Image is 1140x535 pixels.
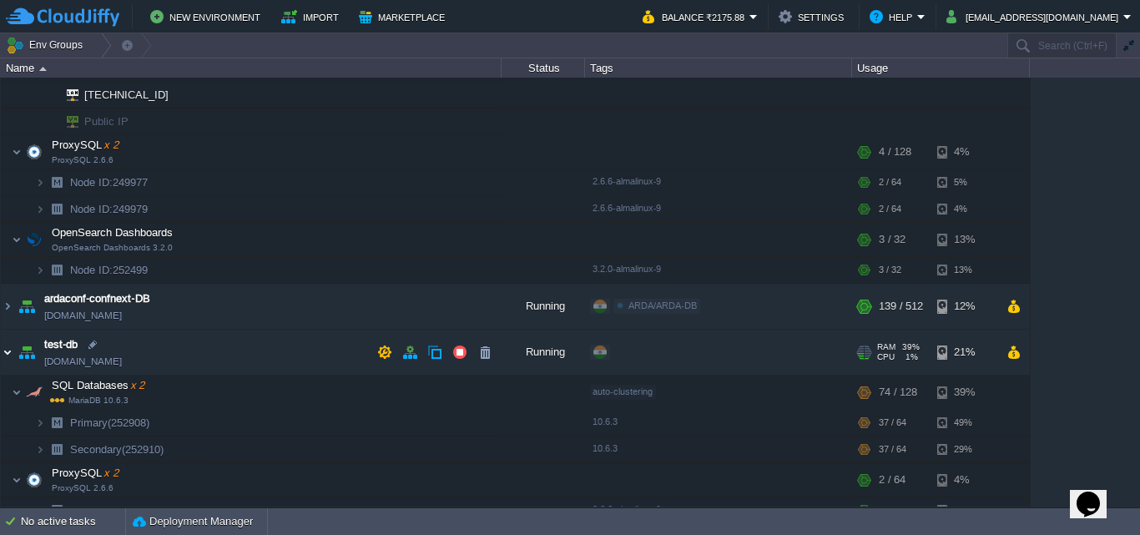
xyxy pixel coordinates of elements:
[879,169,901,195] div: 2 / 64
[35,410,45,436] img: AMDAwAAAACH5BAEAAAAALAAAAAABAAEAAAICRAEAOw==
[937,169,991,195] div: 5%
[108,416,149,429] span: (252908)
[23,463,46,497] img: AMDAwAAAACH5BAEAAAAALAAAAAABAAEAAAICRAEAOw==
[593,386,653,396] span: auto-clustering
[2,58,501,78] div: Name
[70,264,113,276] span: Node ID:
[12,376,22,409] img: AMDAwAAAACH5BAEAAAAALAAAAAABAAEAAAICRAEAOw==
[45,82,55,108] img: AMDAwAAAACH5BAEAAAAALAAAAAABAAEAAAICRAEAOw==
[102,467,119,479] span: x 2
[39,67,47,71] img: AMDAwAAAACH5BAEAAAAALAAAAAABAAEAAAICRAEAOw==
[35,196,45,222] img: AMDAwAAAACH5BAEAAAAALAAAAAABAAEAAAICRAEAOw==
[12,463,22,497] img: AMDAwAAAACH5BAEAAAAALAAAAAABAAEAAAICRAEAOw==
[45,196,68,222] img: AMDAwAAAACH5BAEAAAAALAAAAAABAAEAAAICRAEAOw==
[937,463,991,497] div: 4%
[44,336,78,353] span: test-db
[50,379,147,391] a: SQL Databasesx 2MariaDB 10.6.3
[68,442,166,457] span: Secondary
[593,443,618,453] span: 10.6.3
[502,58,584,78] div: Status
[50,226,175,239] a: OpenSearch DashboardsOpenSearch Dashboards 3.2.0
[44,353,122,370] span: [DOMAIN_NAME]
[12,223,22,256] img: AMDAwAAAACH5BAEAAAAALAAAAAABAAEAAAICRAEAOw==
[102,139,119,151] span: x 2
[70,203,113,215] span: Node ID:
[937,196,991,222] div: 4%
[23,135,46,169] img: AMDAwAAAACH5BAEAAAAALAAAAAABAAEAAAICRAEAOw==
[643,7,749,27] button: Balance ₹2175.88
[879,257,901,283] div: 3 / 32
[937,223,991,256] div: 13%
[937,284,991,329] div: 12%
[946,7,1123,27] button: [EMAIL_ADDRESS][DOMAIN_NAME]
[937,497,991,523] div: 4%
[502,330,585,375] div: Running
[55,109,78,134] img: AMDAwAAAACH5BAEAAAAALAAAAAABAAEAAAICRAEAOw==
[937,330,991,375] div: 21%
[129,379,145,391] span: x 2
[879,410,906,436] div: 37 / 64
[901,352,918,362] span: 1%
[937,135,991,169] div: 4%
[70,504,113,517] span: Node ID:
[45,257,68,283] img: AMDAwAAAACH5BAEAAAAALAAAAAABAAEAAAICRAEAOw==
[45,109,55,134] img: AMDAwAAAACH5BAEAAAAALAAAAAABAAEAAAICRAEAOw==
[937,257,991,283] div: 13%
[68,263,150,277] span: 252499
[12,135,22,169] img: AMDAwAAAACH5BAEAAAAALAAAAAABAAEAAAICRAEAOw==
[593,203,661,213] span: 2.6.6-almalinux-9
[70,176,113,189] span: Node ID:
[281,7,344,27] button: Import
[879,223,905,256] div: 3 / 32
[879,376,917,409] div: 74 / 128
[68,442,166,457] a: Secondary(252910)
[68,263,150,277] a: Node ID:252499
[68,416,152,430] span: Primary
[877,342,895,352] span: RAM
[593,504,661,514] span: 2.6.6-almalinux-9
[937,410,991,436] div: 49%
[45,497,68,523] img: AMDAwAAAACH5BAEAAAAALAAAAAABAAEAAAICRAEAOw==
[68,175,150,189] a: Node ID:249977
[593,176,661,186] span: 2.6.6-almalinux-9
[68,202,150,216] span: 249979
[879,284,923,329] div: 139 / 512
[21,508,125,535] div: No active tasks
[50,466,121,480] span: ProxySQL
[35,497,45,523] img: AMDAwAAAACH5BAEAAAAALAAAAAABAAEAAAICRAEAOw==
[52,243,173,253] span: OpenSearch Dashboards 3.2.0
[83,82,171,108] span: [TECHNICAL_ID]
[52,155,113,165] span: ProxySQL 2.6.6
[23,223,46,256] img: AMDAwAAAACH5BAEAAAAALAAAAAABAAEAAAICRAEAOw==
[45,437,68,462] img: AMDAwAAAACH5BAEAAAAALAAAAAABAAEAAAICRAEAOw==
[68,175,150,189] span: 249977
[68,202,150,216] a: Node ID:249979
[23,376,46,409] img: AMDAwAAAACH5BAEAAAAALAAAAAABAAEAAAICRAEAOw==
[45,169,68,195] img: AMDAwAAAACH5BAEAAAAALAAAAAABAAEAAAICRAEAOw==
[502,284,585,329] div: Running
[628,300,697,310] span: ARDA/ARDA-DB
[1,330,14,375] img: AMDAwAAAACH5BAEAAAAALAAAAAABAAEAAAICRAEAOw==
[55,82,78,108] img: AMDAwAAAACH5BAEAAAAALAAAAAABAAEAAAICRAEAOw==
[44,307,122,324] span: [DOMAIN_NAME]
[879,463,905,497] div: 2 / 64
[150,7,265,27] button: New Environment
[6,33,88,57] button: Env Groups
[35,437,45,462] img: AMDAwAAAACH5BAEAAAAALAAAAAABAAEAAAICRAEAOw==
[52,483,113,493] span: ProxySQL 2.6.6
[50,467,121,479] a: ProxySQLx 2ProxySQL 2.6.6
[44,290,150,307] a: ardaconf-confnext-DB
[1,284,14,329] img: AMDAwAAAACH5BAEAAAAALAAAAAABAAEAAAICRAEAOw==
[50,138,121,152] span: ProxySQL
[68,416,152,430] a: Primary(252908)
[937,437,991,462] div: 29%
[15,330,38,375] img: AMDAwAAAACH5BAEAAAAALAAAAAABAAEAAAICRAEAOw==
[50,139,121,151] a: ProxySQLx 2ProxySQL 2.6.6
[50,396,129,405] span: MariaDB 10.6.3
[83,109,131,134] span: Public IP
[133,513,253,530] button: Deployment Manager
[15,284,38,329] img: AMDAwAAAACH5BAEAAAAALAAAAAABAAEAAAICRAEAOw==
[879,135,911,169] div: 4 / 128
[35,257,45,283] img: AMDAwAAAACH5BAEAAAAALAAAAAABAAEAAAICRAEAOw==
